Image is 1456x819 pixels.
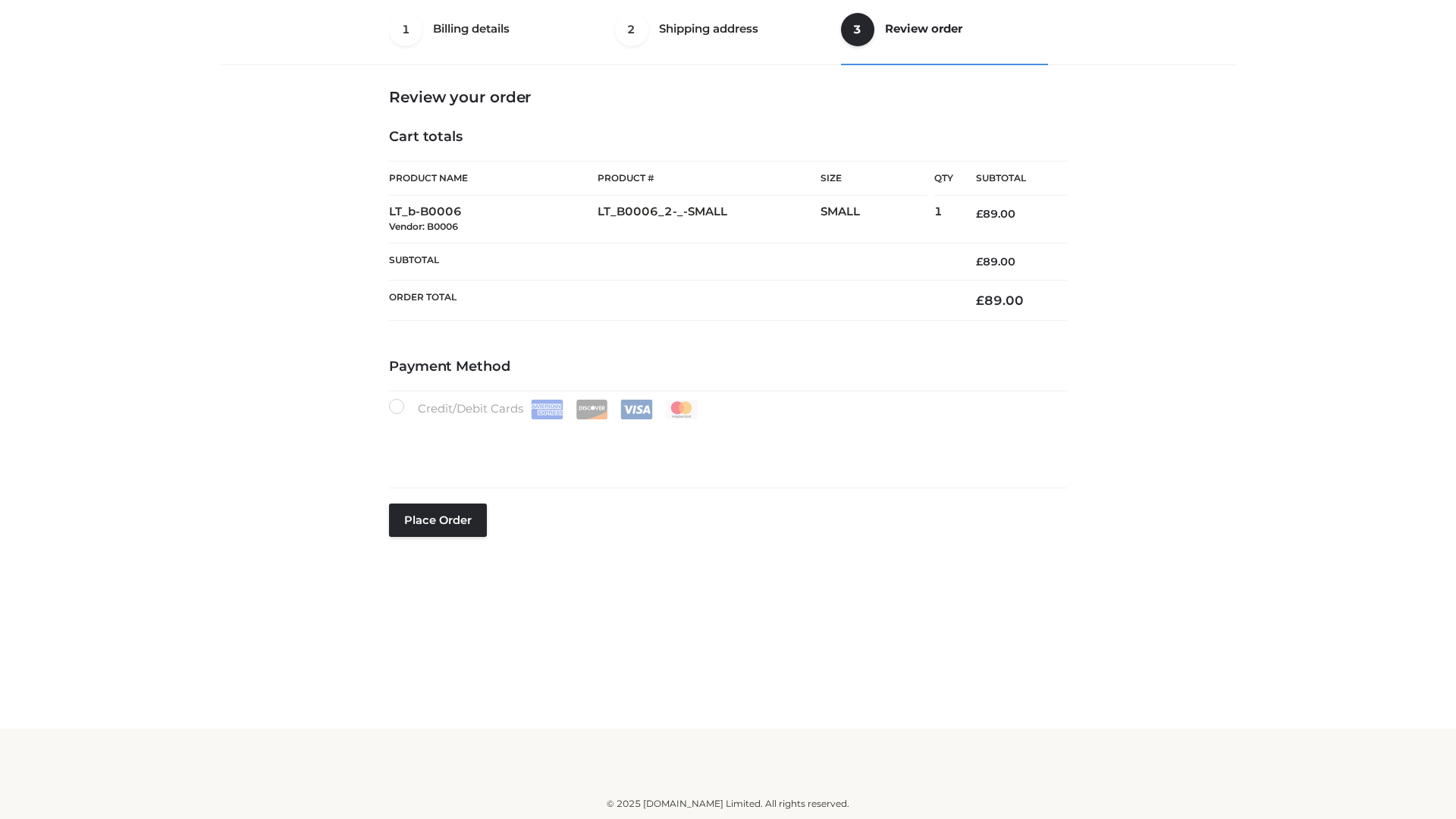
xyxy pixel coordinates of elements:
td: LT_b-B0006 [389,196,598,243]
bdi: 89.00 [976,255,1015,268]
span: £ [976,255,983,268]
th: Size [821,162,927,196]
th: Qty [934,161,953,196]
th: Subtotal [953,162,1067,196]
th: Subtotal [389,243,953,280]
th: Order Total [389,281,953,321]
span: £ [976,293,984,308]
bdi: 89.00 [976,293,1024,308]
img: Mastercard [665,400,698,419]
td: LT_B0006_2-_-SMALL [598,196,821,243]
h3: Review your order [389,88,1067,106]
label: Credit/Debit Cards [389,399,699,419]
bdi: 89.00 [976,207,1015,221]
td: 1 [934,196,953,243]
iframe: Secure payment input frame [386,416,1064,472]
img: Amex [531,400,563,419]
img: Visa [620,400,653,419]
div: © 2025 [DOMAIN_NAME] Limited. All rights reserved. [225,796,1231,811]
button: Place order [389,504,487,537]
img: Discover [576,400,608,419]
small: Vendor: B0006 [389,221,458,232]
h4: Payment Method [389,359,1067,375]
h4: Cart totals [389,129,1067,146]
span: £ [976,207,983,221]
th: Product Name [389,161,598,196]
th: Product # [598,161,821,196]
td: SMALL [821,196,934,243]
